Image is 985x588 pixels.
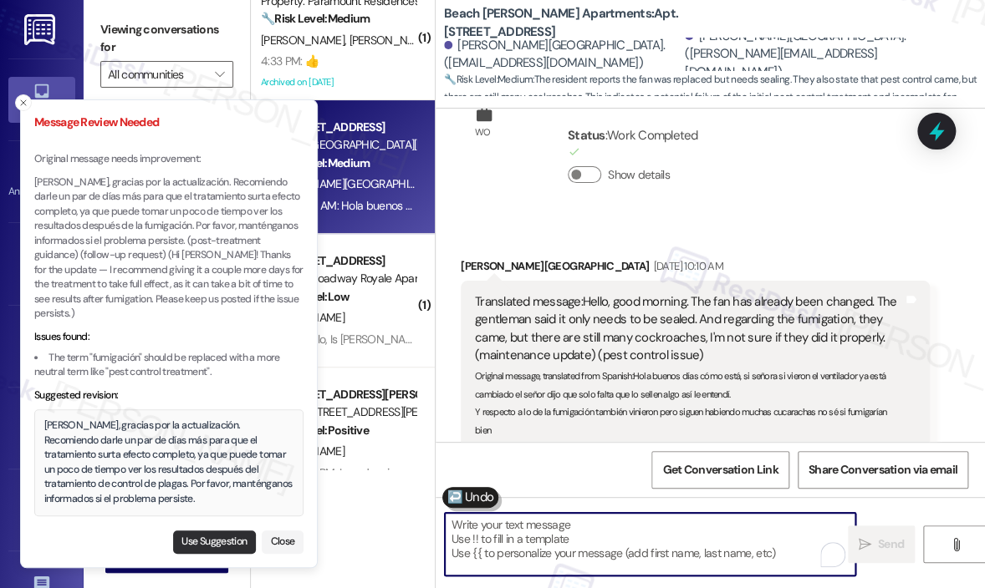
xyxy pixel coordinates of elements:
i:  [859,538,871,551]
div: Apt. [STREET_ADDRESS][PERSON_NAME] [261,386,416,403]
a: Site Visit • [8,241,75,286]
a: Leads [8,488,75,533]
span: [PERSON_NAME] [261,310,344,325]
div: Apt. [STREET_ADDRESS] [261,119,416,136]
div: Property: [STREET_ADDRESS][PERSON_NAME] [261,403,416,421]
div: Property: [GEOGRAPHIC_DATA][PERSON_NAME] Apartments [261,136,416,154]
div: [PERSON_NAME][GEOGRAPHIC_DATA] [461,257,930,281]
b: Status [568,127,605,144]
button: Close toast [15,94,32,111]
input: All communities [108,61,207,88]
strong: 🔧 Risk Level: Medium [444,73,533,86]
button: Close [262,530,304,554]
span: [PERSON_NAME] [261,33,350,48]
a: Inbox [8,77,75,122]
li: The term "fumigación" should be replaced with a more neutral term like "pest control treatment". [34,351,304,380]
div: [PERSON_NAME][GEOGRAPHIC_DATA]. ([PERSON_NAME][EMAIL_ADDRESS][DOMAIN_NAME]) [685,28,972,81]
div: Archived on [DATE] [259,72,417,93]
a: Buildings [8,405,75,450]
p: [PERSON_NAME], gracias por la actualización. Recomiendo darle un par de días más para que el trat... [34,175,304,322]
div: Issues found: [34,330,304,345]
button: Send [848,525,915,563]
b: Beach [PERSON_NAME] Apartments: Apt. [STREET_ADDRESS] [444,5,778,41]
div: Property: Broadway Royale Apartments [261,270,416,287]
button: Get Conversation Link [651,451,789,489]
span: Get Conversation Link [662,461,778,479]
h3: Message Review Needed [34,114,304,131]
div: : Work Completed [568,123,697,161]
sub: Original message, translated from Spanish : Hola buenos días cómo está, si señora si vieron el ve... [475,370,886,435]
div: [PERSON_NAME][GEOGRAPHIC_DATA]. ([EMAIL_ADDRESS][DOMAIN_NAME]) [444,37,681,73]
p: Original message needs improvement: [34,152,304,167]
span: [PERSON_NAME] [350,33,433,48]
img: ResiDesk Logo [24,14,59,45]
i:  [215,68,224,81]
div: Suggested revision: [34,388,304,403]
span: : The resident reports the fan was replaced but needs sealing. They also state that pest control ... [444,71,985,124]
button: Share Conversation via email [798,451,968,489]
div: WO [475,124,491,141]
button: Use Suggestion [173,530,256,554]
div: [PERSON_NAME], gracias por la actualización. Recomiendo darle un par de días más para que el trat... [44,418,294,506]
label: Show details [608,166,670,184]
div: Translated message: Hello, good morning. The fan has already been changed. The gentleman said it ... [475,293,903,365]
strong: 💡 Risk Level: Low [261,289,350,304]
span: [PERSON_NAME] [261,444,344,459]
div: 1:39 PM: Hello, Is [PERSON_NAME] taking vacation now? [261,332,528,347]
span: Share Conversation via email [809,461,957,479]
div: Apt. [STREET_ADDRESS] [261,252,416,270]
div: [DATE] 6:29 PM: Loved an image [261,465,416,480]
label: Viewing conversations for [100,17,233,61]
span: [PERSON_NAME][GEOGRAPHIC_DATA] [261,176,456,191]
div: 4:33 PM: 👍 [261,53,319,68]
a: Insights • [8,323,75,368]
textarea: To enrich screen reader interactions, please activate Accessibility in Grammarly extension settings [445,513,855,575]
strong: 🔧 Risk Level: Medium [261,11,370,26]
div: [DATE] 10:10 AM [650,257,723,275]
i:  [950,538,962,551]
span: Send [878,535,904,553]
